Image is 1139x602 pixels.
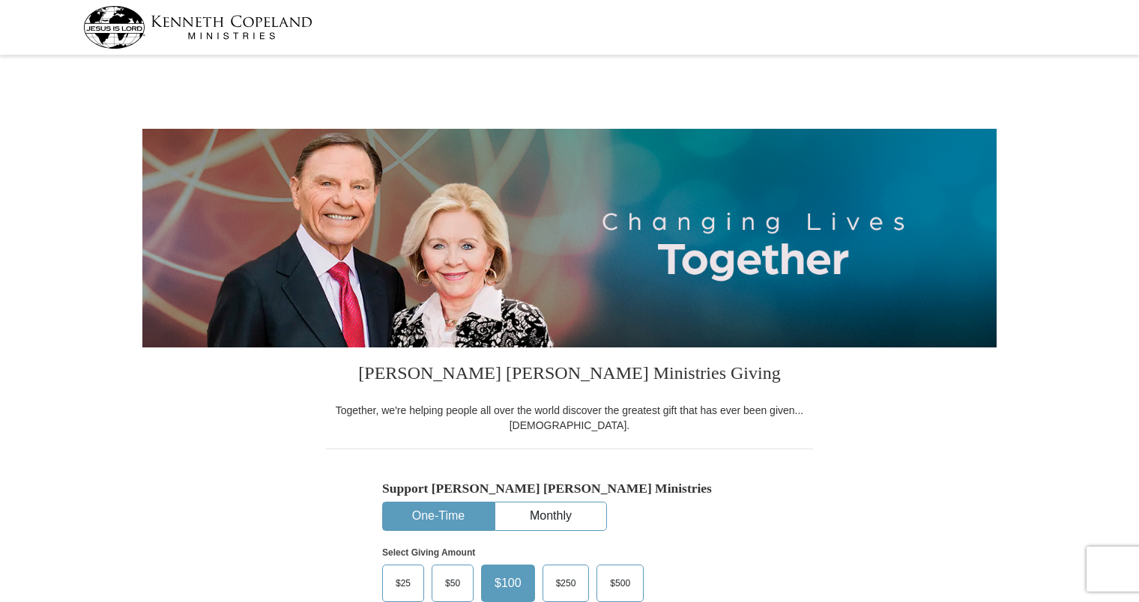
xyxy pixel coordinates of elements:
[326,347,813,403] h3: [PERSON_NAME] [PERSON_NAME] Ministries Giving
[388,572,418,595] span: $25
[83,6,312,49] img: kcm-header-logo.svg
[326,403,813,433] div: Together, we're helping people all over the world discover the greatest gift that has ever been g...
[382,547,475,558] strong: Select Giving Amount
[382,481,757,496] h5: Support [PERSON_NAME] [PERSON_NAME] Ministries
[438,572,468,595] span: $50
[487,572,529,595] span: $100
[549,572,584,595] span: $250
[495,502,606,530] button: Monthly
[602,572,638,595] span: $500
[383,502,494,530] button: One-Time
